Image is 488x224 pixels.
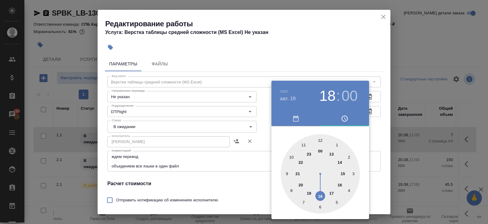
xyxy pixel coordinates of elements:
button: авг. 19 [280,95,296,102]
button: 00 [342,87,358,105]
button: 2025 [280,90,288,93]
h3: : [336,87,340,105]
button: 18 [319,87,335,105]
